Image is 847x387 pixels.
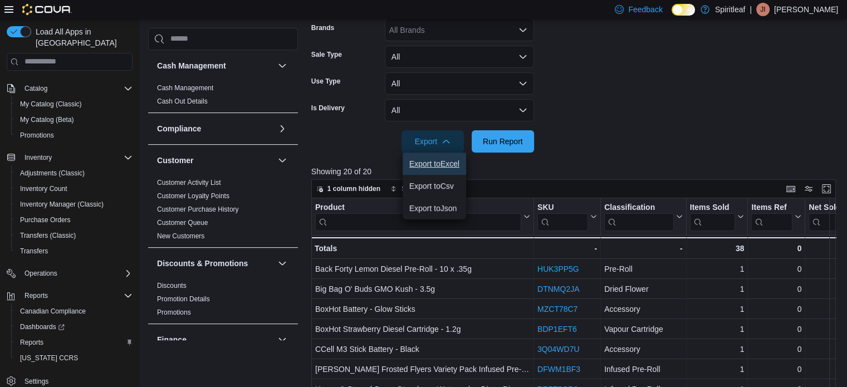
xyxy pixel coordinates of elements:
button: Items Ref [751,202,801,231]
div: CCell M3 Stick Battery - Black [315,342,530,356]
button: Purchase Orders [11,212,137,228]
button: Compliance [276,122,289,135]
span: Dashboards [20,322,65,331]
a: Promotions [157,308,191,316]
button: Reports [2,288,137,303]
h3: Finance [157,334,187,345]
button: Adjustments (Classic) [11,165,137,181]
div: Items Sold [689,202,735,213]
span: Promotions [20,131,54,140]
span: Export to Json [409,204,459,213]
span: Customer Purchase History [157,205,239,214]
div: Customer [148,176,298,247]
a: Promotions [16,129,58,142]
button: Canadian Compliance [11,303,137,319]
div: Big Bag O' Buds GMO Kush - 3.5g [315,282,530,296]
button: Display options [802,182,815,195]
a: Transfers [16,244,52,258]
button: Run Report [472,130,534,153]
a: Customer Loyalty Points [157,192,229,200]
div: 1 [689,322,744,336]
p: [PERSON_NAME] [774,3,838,16]
a: Canadian Compliance [16,305,90,318]
div: Accessory [604,302,683,316]
div: Accessory [604,342,683,356]
button: Discounts & Promotions [276,257,289,270]
span: Promotions [16,129,133,142]
a: MZCT78C7 [537,305,577,313]
a: Discounts [157,282,187,290]
span: Reports [20,338,43,347]
span: Export [408,130,457,153]
span: Operations [20,267,133,280]
div: 1 [689,282,744,296]
a: Dashboards [16,320,69,334]
span: Dashboards [16,320,133,334]
a: My Catalog (Classic) [16,97,86,111]
span: [US_STATE] CCRS [20,354,78,362]
div: Items Ref [751,202,792,231]
div: SKU URL [537,202,588,231]
label: Is Delivery [311,104,345,112]
span: Transfers [20,247,48,256]
div: - [537,242,597,255]
img: Cova [22,4,72,15]
span: Inventory Manager (Classic) [20,200,104,209]
div: Items Sold [689,202,735,231]
span: Operations [25,269,57,278]
button: Cash Management [157,60,273,71]
span: Cash Out Details [157,97,208,106]
span: Transfers (Classic) [16,229,133,242]
div: Totals [315,242,530,255]
button: Product [315,202,530,231]
p: | [750,3,752,16]
div: 0 [751,302,801,316]
span: Transfers (Classic) [20,231,76,240]
span: Load All Apps in [GEOGRAPHIC_DATA] [31,26,133,48]
span: JI [760,3,765,16]
a: HUK3PP5G [537,264,579,273]
button: Export [402,130,464,153]
a: Dashboards [11,319,137,335]
a: DFWM1BF3 [537,365,580,374]
button: Enter fullscreen [820,182,833,195]
div: 0 [751,342,801,356]
div: - [604,242,683,255]
span: Export to Excel [409,159,459,168]
span: My Catalog (Classic) [20,100,82,109]
button: Promotions [11,128,137,143]
span: Settings [25,377,48,386]
div: Product [315,202,521,231]
button: Items Sold [689,202,744,231]
div: 38 [689,242,744,255]
button: Finance [157,334,273,345]
a: New Customers [157,232,204,240]
button: Compliance [157,123,273,134]
button: Keyboard shortcuts [784,182,797,195]
button: All [385,72,534,95]
button: Customer [276,154,289,167]
span: Canadian Compliance [16,305,133,318]
div: 0 [751,282,801,296]
span: My Catalog (Classic) [16,97,133,111]
input: Dark Mode [672,4,695,16]
button: Export toExcel [403,153,466,175]
div: 0 [751,262,801,276]
a: 3Q04WD7U [537,345,579,354]
a: Cash Management [157,84,213,92]
a: DTNMQ2JA [537,285,579,293]
button: Inventory Manager (Classic) [11,197,137,212]
button: SKU [537,202,597,231]
span: Promotions [157,308,191,317]
span: My Catalog (Beta) [16,113,133,126]
a: Adjustments (Classic) [16,166,89,180]
a: Purchase Orders [16,213,75,227]
div: Infused Pre-Roll [604,362,683,376]
div: 0 [751,362,801,376]
span: Sort fields [402,184,431,193]
button: My Catalog (Classic) [11,96,137,112]
span: Customer Activity List [157,178,221,187]
p: Spiritleaf [715,3,745,16]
